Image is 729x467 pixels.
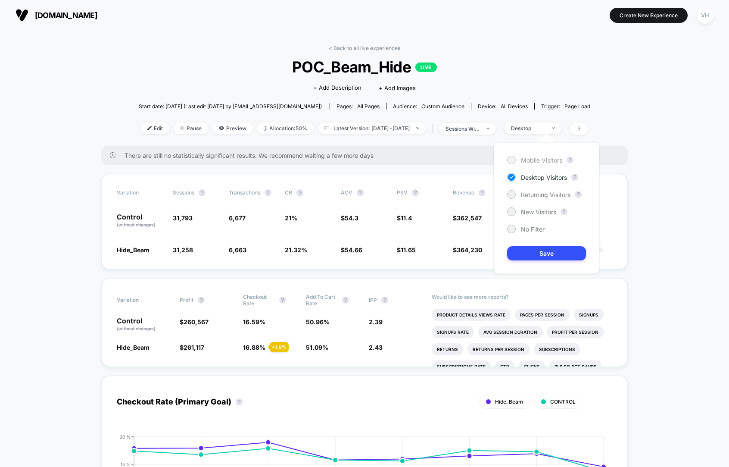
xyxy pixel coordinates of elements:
[574,309,604,321] li: Signups
[501,103,528,110] span: all devices
[243,294,275,307] span: Checkout Rate
[519,360,545,373] li: Clicks
[125,152,611,159] span: There are still no statistically significant results. We recommend waiting a few more days
[432,326,474,338] li: Signups Rate
[313,84,361,92] span: + Add Description
[397,246,416,254] span: $
[345,246,362,254] span: 54.66
[521,208,556,216] span: New Visitors
[306,344,328,351] span: 51.09 %
[453,246,482,254] span: $
[117,222,156,227] span: (without changes)
[121,461,131,467] tspan: 15 %
[270,342,289,352] div: + 1.8 %
[16,9,28,22] img: Visually logo
[345,214,358,222] span: 54.3
[212,122,253,134] span: Preview
[521,226,545,233] span: No Filter
[180,297,193,303] span: Profit
[265,189,271,196] button: ?
[495,360,514,373] li: Ctr
[236,398,243,405] button: ?
[369,344,383,351] span: 2.43
[264,126,267,131] img: rebalance
[341,214,358,222] span: $
[306,294,338,307] span: Add To Cart Rate
[184,318,209,326] span: 260,567
[397,189,408,196] span: PSV
[141,122,169,134] span: Edit
[162,58,568,76] span: POC_Beam_Hide
[199,189,206,196] button: ?
[357,189,364,196] button: ?
[139,103,322,110] span: Start date: [DATE] (Last edit [DATE] by [EMAIL_ADDRESS][DOMAIN_NAME])
[369,318,383,326] span: 2.39
[117,326,156,331] span: (without changes)
[401,246,416,254] span: 11.65
[416,127,419,129] img: end
[174,122,208,134] span: Pause
[486,128,489,129] img: end
[534,343,580,355] li: Subscriptions
[432,343,463,355] li: Returns
[453,214,482,222] span: $
[432,309,511,321] li: Product Details Views Rate
[567,157,573,163] button: ?
[117,246,150,254] span: Hide_Beam
[173,246,193,254] span: 31,258
[521,191,570,198] span: Returning Visitors
[35,11,97,20] span: [DOMAIN_NAME]
[457,246,482,254] span: 364,230
[180,318,209,326] span: $
[453,189,474,196] span: Revenue
[296,189,303,196] button: ?
[412,189,419,196] button: ?
[547,326,604,338] li: Profit Per Session
[285,246,307,254] span: 21.32 %
[697,7,713,24] div: VH
[430,122,439,135] span: |
[180,344,204,351] span: $
[357,103,380,110] span: all pages
[117,294,164,307] span: Variation
[393,103,464,110] div: Audience:
[184,344,204,351] span: 261,117
[229,189,260,196] span: Transactions
[341,189,352,196] span: AOV
[401,214,412,222] span: 11.4
[564,103,590,110] span: Page Load
[117,189,164,196] span: Variation
[379,85,416,91] span: + Add Images
[336,103,380,110] div: Pages:
[306,318,330,326] span: 50.96 %
[521,157,562,164] span: Mobile Visitors
[478,326,542,338] li: Avg Session Duration
[467,343,530,355] li: Returns Per Session
[243,344,265,351] span: 16.88 %
[511,125,545,132] div: Desktop
[329,45,400,51] a: < Back to all live experiences
[229,246,246,254] span: 6,663
[342,297,349,304] button: ?
[279,297,286,304] button: ?
[117,344,150,351] span: Hide_Beam
[552,127,555,129] img: end
[571,174,578,181] button: ?
[694,6,716,24] button: VH
[180,126,184,130] img: end
[610,8,688,23] button: Create New Experience
[432,294,612,300] p: Would like to see more reports?
[381,297,388,304] button: ?
[285,214,297,222] span: 21 %
[415,63,437,72] p: LIVE
[457,214,482,222] span: 362,547
[521,174,567,181] span: Desktop Visitors
[318,122,426,134] span: Latest Version: [DATE] - [DATE]
[507,246,586,260] button: Save
[432,360,491,373] li: Subscriptions Rate
[550,398,576,405] span: CONTROL
[324,126,329,130] img: calendar
[13,8,100,22] button: [DOMAIN_NAME]
[257,122,314,134] span: Allocation: 50%
[147,126,152,130] img: edit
